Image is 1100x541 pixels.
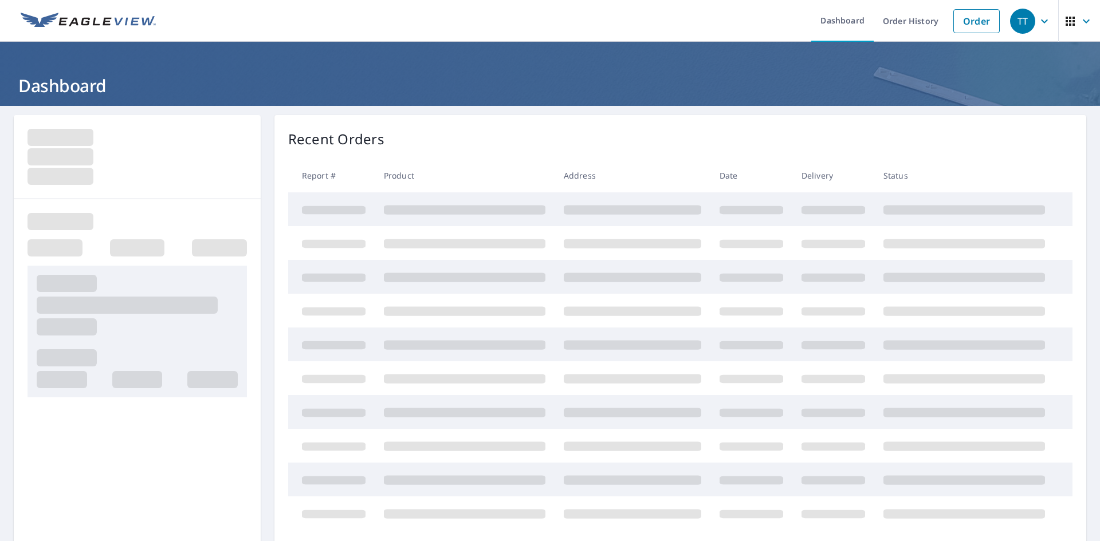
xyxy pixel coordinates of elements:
th: Address [555,159,710,192]
th: Report # [288,159,375,192]
th: Delivery [792,159,874,192]
div: TT [1010,9,1035,34]
th: Status [874,159,1054,192]
img: EV Logo [21,13,156,30]
h1: Dashboard [14,74,1086,97]
th: Date [710,159,792,192]
a: Order [953,9,1000,33]
th: Product [375,159,555,192]
p: Recent Orders [288,129,384,149]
